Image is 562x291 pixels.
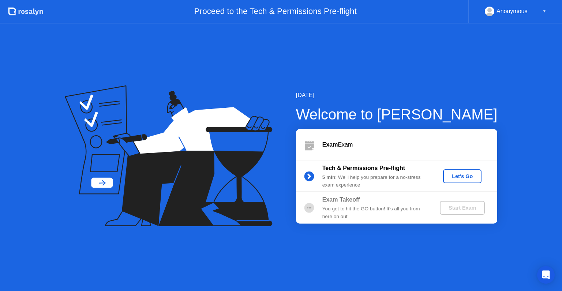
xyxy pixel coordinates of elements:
[322,205,428,220] div: You get to hit the GO button! It’s all you from here on out
[296,103,498,125] div: Welcome to [PERSON_NAME]
[322,174,428,189] div: : We’ll help you prepare for a no-stress exam experience
[322,165,405,171] b: Tech & Permissions Pre-flight
[443,205,482,211] div: Start Exam
[440,201,485,215] button: Start Exam
[443,169,482,183] button: Let's Go
[543,7,546,16] div: ▼
[322,196,360,203] b: Exam Takeoff
[537,266,555,284] div: Open Intercom Messenger
[322,174,336,180] b: 5 min
[497,7,528,16] div: Anonymous
[446,173,479,179] div: Let's Go
[296,91,498,100] div: [DATE]
[322,140,497,149] div: Exam
[322,141,338,148] b: Exam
